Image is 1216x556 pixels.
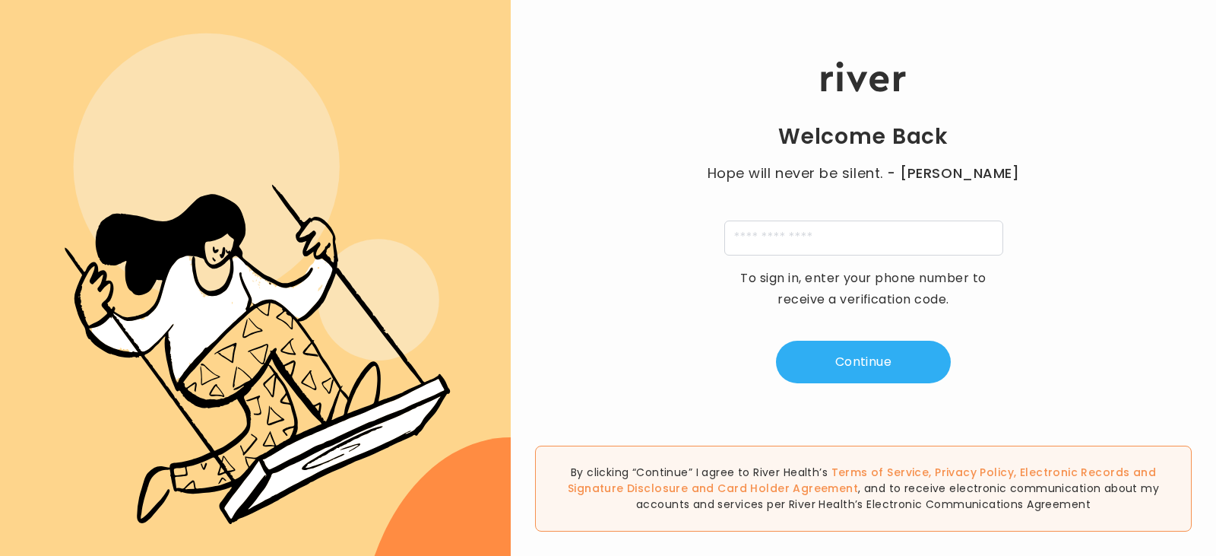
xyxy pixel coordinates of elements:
p: To sign in, enter your phone number to receive a verification code. [730,268,996,310]
a: Card Holder Agreement [717,481,858,496]
span: , , and [568,465,1156,496]
h1: Welcome Back [778,123,948,151]
a: Electronic Records and Signature Disclosure [568,465,1156,496]
a: Terms of Service [831,465,929,480]
a: Privacy Policy [935,465,1014,480]
div: By clicking “Continue” I agree to River Health’s [535,446,1192,532]
span: , and to receive electronic communication about my accounts and services per River Health’s Elect... [636,481,1159,512]
span: - [PERSON_NAME] [887,163,1019,184]
p: Hope will never be silent. [692,163,1034,184]
button: Continue [776,341,951,383]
